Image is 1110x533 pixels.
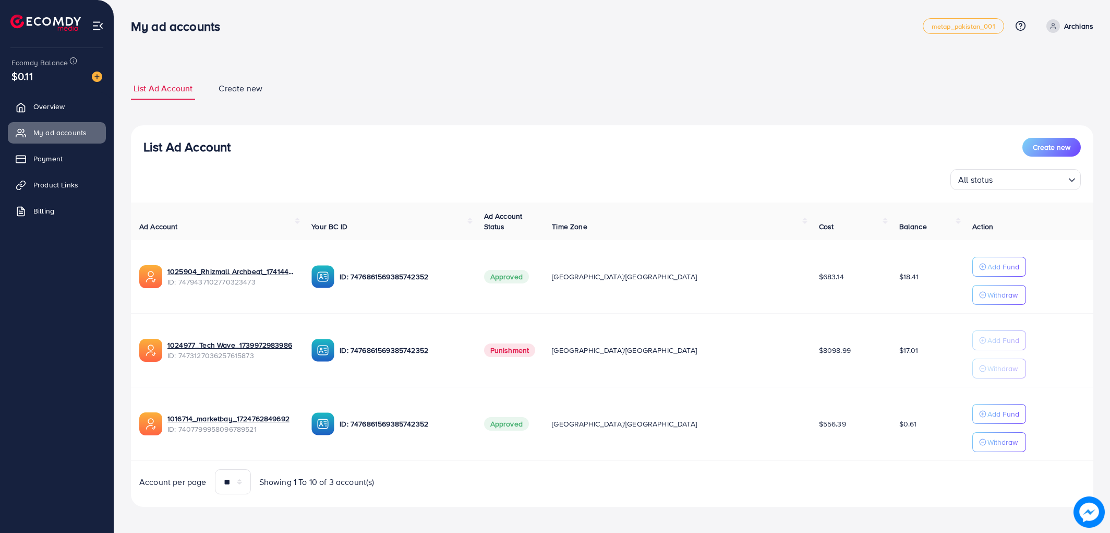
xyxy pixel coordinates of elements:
div: <span class='underline'>1024977_Tech Wave_1739972983986</span></br>7473127036257615873 [167,340,295,361]
button: Withdraw [972,432,1026,452]
span: $0.11 [11,68,33,84]
img: logo [10,15,81,31]
a: Billing [8,200,106,221]
span: All status [956,172,995,187]
span: Create new [219,82,262,94]
span: $0.61 [899,419,917,429]
a: 1016714_marketbay_1724762849692 [167,413,295,424]
span: ID: 7479437102770323473 [167,277,295,287]
p: Withdraw [987,436,1018,448]
span: $17.01 [899,345,919,356]
a: Product Links [8,174,106,195]
span: Ad Account [139,221,178,232]
span: Approved [484,417,529,431]
span: Approved [484,270,529,283]
span: ID: 7473127036257615873 [167,350,295,361]
span: Your BC ID [311,221,347,232]
span: Account per page [139,476,207,488]
input: Search for option [996,170,1064,187]
img: ic-ads-acc.e4c84228.svg [139,339,162,362]
div: Search for option [950,169,1081,190]
span: Product Links [33,180,78,190]
span: [GEOGRAPHIC_DATA]/[GEOGRAPHIC_DATA] [552,419,697,429]
button: Create new [1022,138,1081,157]
span: [GEOGRAPHIC_DATA]/[GEOGRAPHIC_DATA] [552,271,697,282]
span: metap_pakistan_001 [932,23,995,30]
img: image [1073,496,1105,528]
p: ID: 7476861569385742352 [340,270,467,283]
p: Add Fund [987,334,1019,347]
a: 1024977_Tech Wave_1739972983986 [167,340,295,350]
button: Add Fund [972,330,1026,350]
img: ic-ads-acc.e4c84228.svg [139,265,162,288]
p: Add Fund [987,260,1019,273]
h3: My ad accounts [131,19,228,34]
span: Showing 1 To 10 of 3 account(s) [259,476,375,488]
span: Create new [1033,142,1070,152]
span: List Ad Account [134,82,192,94]
p: Withdraw [987,362,1018,375]
button: Withdraw [972,359,1026,378]
img: image [92,72,102,82]
span: Payment [33,153,63,164]
h3: List Ad Account [143,139,231,155]
img: ic-ba-acc.ded83a64.svg [311,339,334,362]
span: $8098.99 [819,345,851,356]
button: Withdraw [972,285,1026,305]
p: Archians [1064,20,1093,32]
a: metap_pakistan_001 [923,18,1004,34]
button: Add Fund [972,257,1026,277]
span: Overview [33,101,65,112]
img: ic-ba-acc.ded83a64.svg [311,412,334,435]
span: Punishment [484,344,536,357]
span: $18.41 [899,271,919,282]
span: Action [972,221,993,232]
div: <span class='underline'>1016714_marketbay_1724762849692</span></br>7407799958096789521 [167,413,295,435]
button: Add Fund [972,404,1026,424]
span: Cost [819,221,834,232]
span: Balance [899,221,927,232]
a: My ad accounts [8,122,106,143]
span: Ecomdy Balance [11,57,68,68]
a: Archians [1042,19,1093,33]
span: Ad Account Status [484,211,523,232]
p: Add Fund [987,408,1019,420]
p: Withdraw [987,289,1018,301]
a: Overview [8,96,106,117]
p: ID: 7476861569385742352 [340,418,467,430]
a: 1025904_Rhizmall Archbeat_1741442161001 [167,266,295,277]
span: $683.14 [819,271,844,282]
img: menu [92,20,104,32]
p: ID: 7476861569385742352 [340,344,467,357]
span: ID: 7407799958096789521 [167,424,295,434]
span: Billing [33,206,54,216]
span: [GEOGRAPHIC_DATA]/[GEOGRAPHIC_DATA] [552,345,697,356]
span: Time Zone [552,221,587,232]
span: My ad accounts [33,127,87,138]
span: $556.39 [819,419,846,429]
img: ic-ba-acc.ded83a64.svg [311,265,334,288]
a: Payment [8,148,106,169]
img: ic-ads-acc.e4c84228.svg [139,412,162,435]
div: <span class='underline'>1025904_Rhizmall Archbeat_1741442161001</span></br>7479437102770323473 [167,266,295,288]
